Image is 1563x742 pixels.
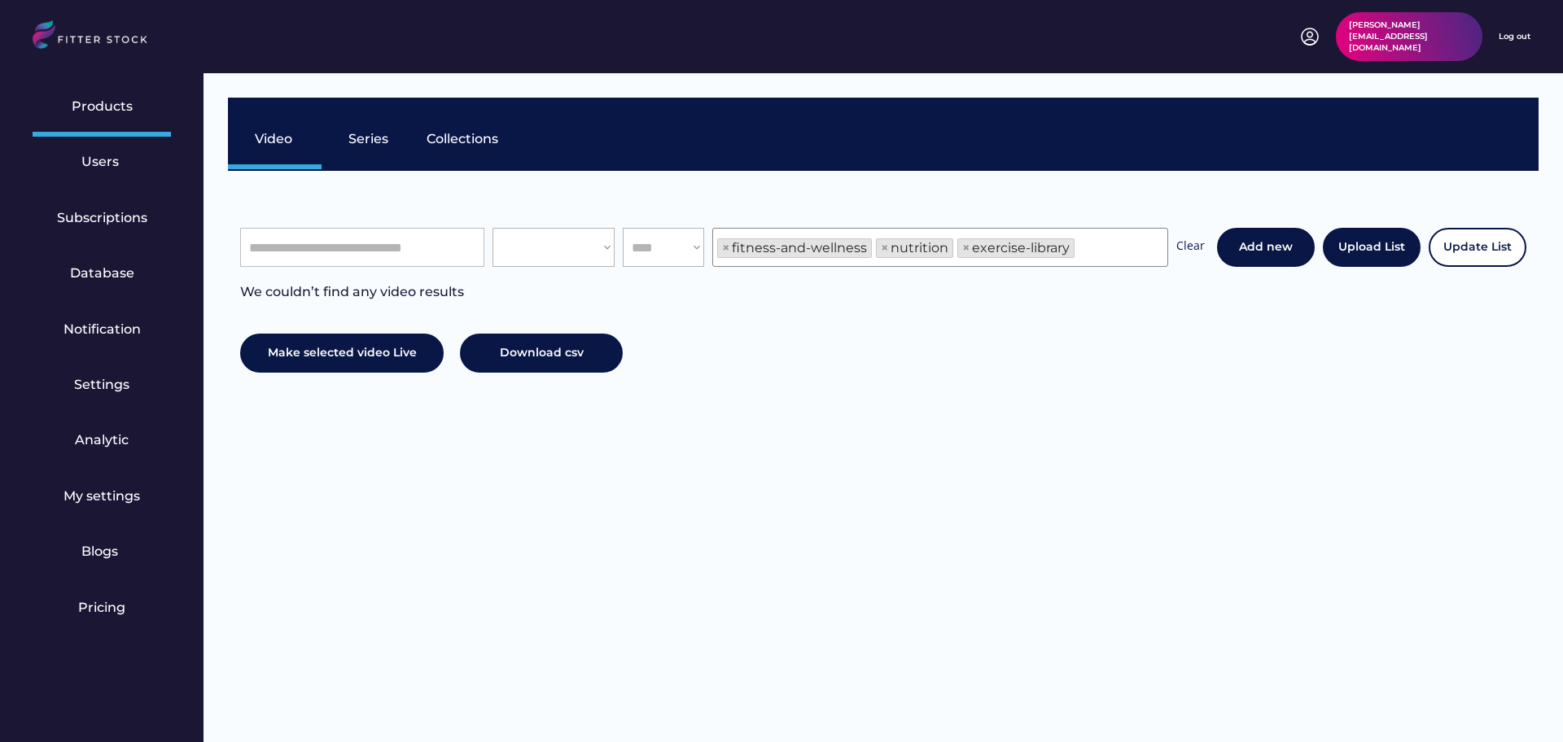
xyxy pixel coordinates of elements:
[78,599,125,617] div: Pricing
[57,209,147,227] div: Subscriptions
[962,242,970,255] span: ×
[1300,27,1320,46] img: profile-circle.svg
[876,238,953,258] li: nutrition
[81,543,122,561] div: Blogs
[72,98,133,116] div: Products
[717,238,872,258] li: fitness-and-wellness
[33,20,161,54] img: LOGO.svg
[81,153,122,171] div: Users
[348,130,389,148] div: Series
[1429,228,1526,267] button: Update List
[240,283,464,317] div: We couldn’t find any video results
[63,487,140,505] div: My settings
[63,321,141,338] div: Notification
[460,334,623,373] button: Download csv
[240,334,444,373] button: Make selected video Live
[957,238,1075,258] li: exercise-library
[1499,31,1530,42] div: Log out
[74,376,129,394] div: Settings
[70,264,134,282] div: Database
[1176,238,1205,258] div: Clear
[427,130,498,148] div: Collections
[1217,228,1315,267] button: Add new
[1323,228,1421,267] button: Upload List
[1349,20,1469,54] div: [PERSON_NAME][EMAIL_ADDRESS][DOMAIN_NAME]
[75,431,129,449] div: Analytic
[722,242,730,255] span: ×
[255,130,296,148] div: Video
[881,242,889,255] span: ×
